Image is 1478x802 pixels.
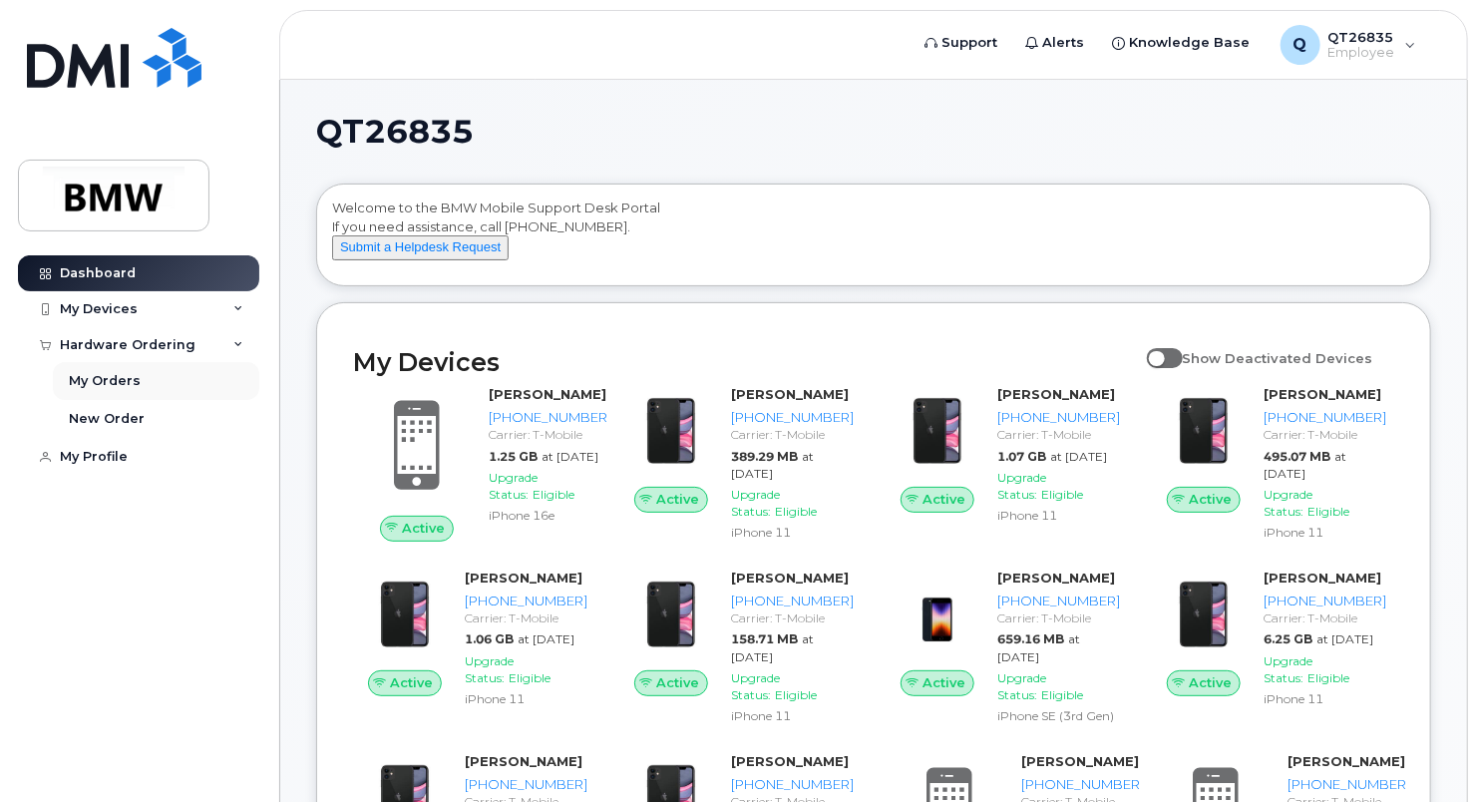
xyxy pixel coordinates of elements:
strong: [PERSON_NAME] [1264,570,1381,586]
strong: [PERSON_NAME] [997,570,1115,586]
span: at [DATE] [1316,631,1373,646]
img: iPhone_11.jpg [635,579,707,650]
div: [PHONE_NUMBER] [1264,592,1386,610]
span: at [DATE] [1050,449,1107,464]
span: at [DATE] [542,449,598,464]
span: Upgrade Status: [997,670,1046,702]
span: Active [923,490,965,509]
div: [PHONE_NUMBER] [489,408,611,427]
strong: [PERSON_NAME] [731,753,849,769]
span: Upgrade Status: [731,487,780,519]
strong: [PERSON_NAME] [1021,753,1139,769]
div: Carrier: T-Mobile [731,426,854,443]
img: iPhone_11.jpg [369,579,441,650]
div: iPhone 11 [731,524,854,541]
img: image20231002-3703462-1angbar.jpeg [902,579,973,650]
a: Active[PERSON_NAME][PHONE_NUMBER]Carrier: T-Mobile659.16 MBat [DATE]Upgrade Status:EligibleiPhone... [886,569,1128,728]
div: iPhone 11 [465,690,587,707]
span: Active [1189,673,1232,692]
strong: [PERSON_NAME] [1264,386,1381,402]
a: Active[PERSON_NAME][PHONE_NUMBER]Carrier: T-Mobile158.71 MBat [DATE]Upgrade Status:EligibleiPhone 11 [619,569,862,728]
span: Active [923,673,965,692]
img: iPhone_11.jpg [902,395,973,467]
span: Upgrade Status: [1264,487,1312,519]
span: Upgrade Status: [465,653,514,685]
span: at [DATE] [1264,449,1346,481]
span: 1.07 GB [997,449,1046,464]
div: iPhone 11 [731,707,854,724]
span: Eligible [1307,670,1349,685]
span: Upgrade Status: [1264,653,1312,685]
div: [PHONE_NUMBER] [1288,775,1410,794]
div: iPhone SE (3rd Gen) [997,707,1120,724]
a: Active[PERSON_NAME][PHONE_NUMBER]Carrier: T-Mobile389.29 MBat [DATE]Upgrade Status:EligibleiPhone 11 [619,385,862,545]
a: Submit a Helpdesk Request [332,238,509,254]
span: 495.07 MB [1264,449,1330,464]
span: QT26835 [316,117,474,147]
span: 1.06 GB [465,631,514,646]
strong: [PERSON_NAME] [465,570,582,586]
span: at [DATE] [731,631,814,663]
span: Active [402,519,445,538]
span: Active [390,673,433,692]
div: Carrier: T-Mobile [997,426,1120,443]
div: [PHONE_NUMBER] [731,775,854,794]
span: Eligible [1307,504,1349,519]
span: 659.16 MB [997,631,1064,646]
a: Active[PERSON_NAME][PHONE_NUMBER]Carrier: T-Mobile1.06 GBat [DATE]Upgrade Status:EligibleiPhone 11 [353,569,595,711]
strong: [PERSON_NAME] [489,386,606,402]
h2: My Devices [353,347,1137,377]
span: at [DATE] [518,631,574,646]
div: Carrier: T-Mobile [1264,426,1386,443]
iframe: Messenger Launcher [1391,715,1463,787]
span: at [DATE] [731,449,814,481]
div: Carrier: T-Mobile [1264,609,1386,626]
img: iPhone_11.jpg [1168,579,1240,650]
div: Carrier: T-Mobile [997,609,1120,626]
span: at [DATE] [997,631,1080,663]
span: 158.71 MB [731,631,798,646]
a: Active[PERSON_NAME][PHONE_NUMBER]Carrier: T-Mobile1.25 GBat [DATE]Upgrade Status:EligibleiPhone 16e [353,385,595,541]
span: Eligible [509,670,551,685]
div: [PHONE_NUMBER] [997,592,1120,610]
strong: [PERSON_NAME] [465,753,582,769]
div: Carrier: T-Mobile [489,426,611,443]
div: iPhone 11 [997,507,1120,524]
span: Eligible [775,687,817,702]
div: iPhone 16e [489,507,611,524]
div: [PHONE_NUMBER] [731,592,854,610]
img: iPhone_11.jpg [635,395,707,467]
span: Eligible [1041,487,1083,502]
span: 1.25 GB [489,449,538,464]
strong: [PERSON_NAME] [731,570,849,586]
div: [PHONE_NUMBER] [465,775,587,794]
span: Eligible [1041,687,1083,702]
span: Upgrade Status: [731,670,780,702]
button: Submit a Helpdesk Request [332,235,509,260]
span: 6.25 GB [1264,631,1312,646]
a: Active[PERSON_NAME][PHONE_NUMBER]Carrier: T-Mobile495.07 MBat [DATE]Upgrade Status:EligibleiPhone 11 [1152,385,1394,545]
span: Eligible [533,487,574,502]
div: [PHONE_NUMBER] [1264,408,1386,427]
div: Carrier: T-Mobile [731,609,854,626]
span: Upgrade Status: [489,470,538,502]
div: iPhone 11 [1264,690,1386,707]
strong: [PERSON_NAME] [731,386,849,402]
strong: [PERSON_NAME] [1288,753,1405,769]
div: Carrier: T-Mobile [465,609,587,626]
a: Active[PERSON_NAME][PHONE_NUMBER]Carrier: T-Mobile6.25 GBat [DATE]Upgrade Status:EligibleiPhone 11 [1152,569,1394,711]
div: iPhone 11 [1264,524,1386,541]
span: 389.29 MB [731,449,798,464]
span: Eligible [775,504,817,519]
div: [PHONE_NUMBER] [731,408,854,427]
strong: [PERSON_NAME] [997,386,1115,402]
div: [PHONE_NUMBER] [465,592,587,610]
span: Active [656,673,699,692]
div: [PHONE_NUMBER] [1021,775,1144,794]
span: Active [1189,490,1232,509]
span: Active [656,490,699,509]
img: iPhone_11.jpg [1168,395,1240,467]
span: Upgrade Status: [997,470,1046,502]
span: Show Deactivated Devices [1183,350,1373,366]
div: [PHONE_NUMBER] [997,408,1120,427]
